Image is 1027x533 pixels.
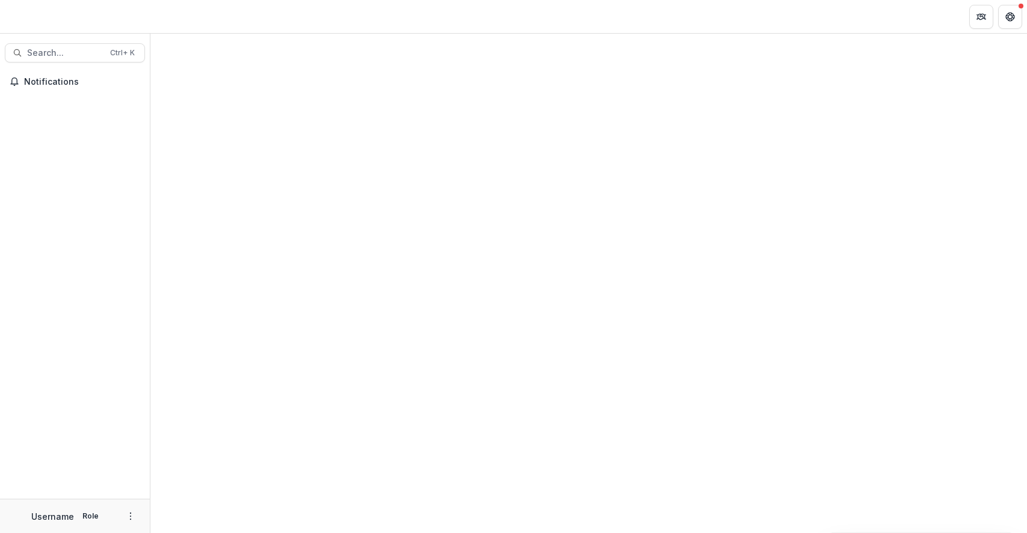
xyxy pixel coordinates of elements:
[123,509,138,523] button: More
[31,510,74,523] p: Username
[998,5,1022,29] button: Get Help
[108,46,137,59] div: Ctrl + K
[969,5,993,29] button: Partners
[24,77,140,87] span: Notifications
[79,511,102,522] p: Role
[27,48,103,58] span: Search...
[5,43,145,62] button: Search...
[5,72,145,91] button: Notifications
